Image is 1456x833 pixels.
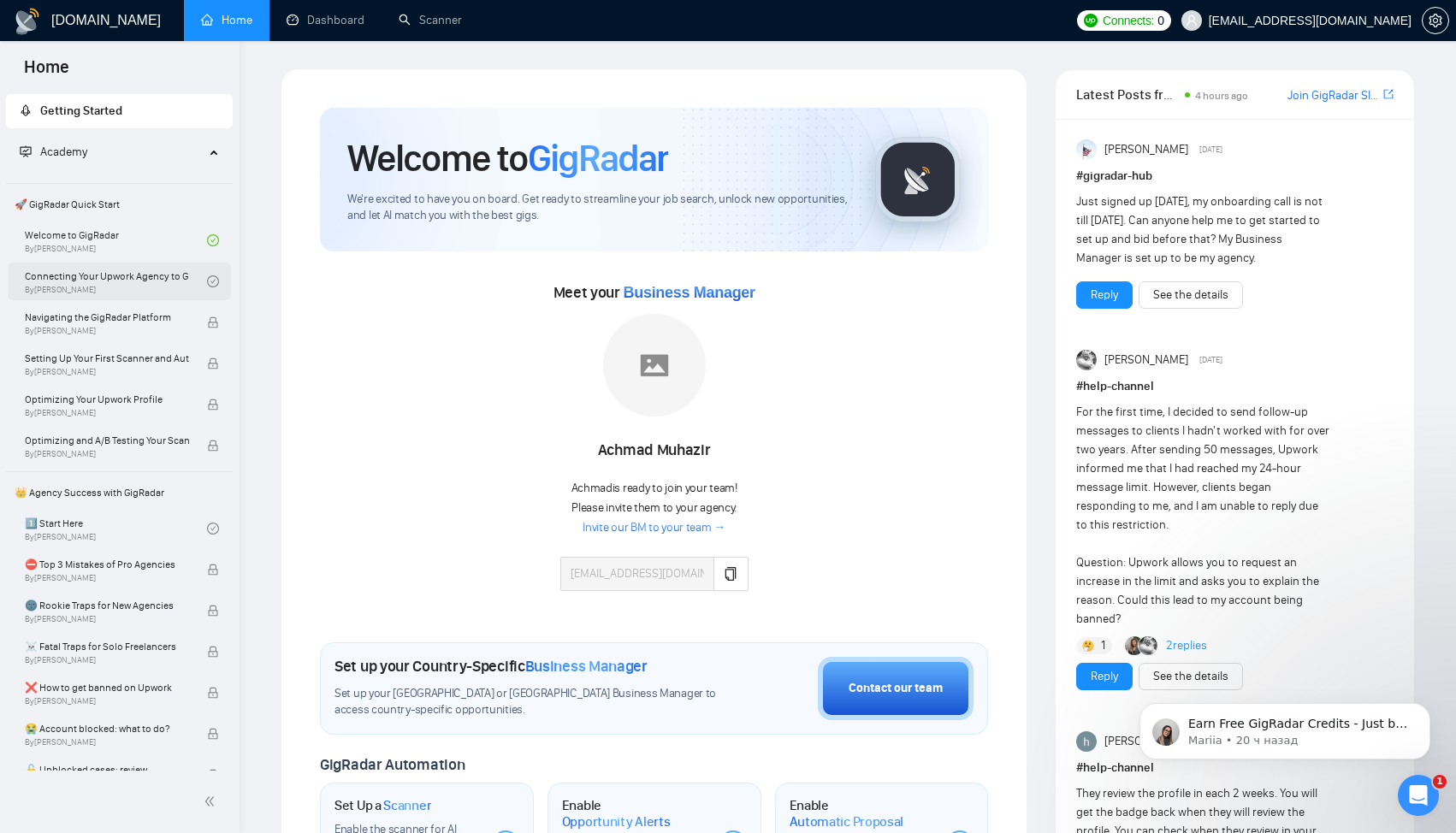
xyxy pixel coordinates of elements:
[25,696,189,706] span: By [PERSON_NAME]
[560,436,749,465] div: Achmad Muhazir
[1076,403,1330,629] div: For the first time, I decided to send follow-up messages to clients I hadn't worked with for over...
[1139,281,1243,309] button: See the details
[875,137,961,222] img: gigradar-logo.png
[25,326,189,336] span: By [PERSON_NAME]
[20,145,32,157] span: fund-projection-screen
[1104,732,1188,751] span: [PERSON_NAME]
[525,657,648,676] span: Business Manager
[528,135,668,181] span: GigRadar
[204,793,221,810] span: double-left
[6,94,233,128] li: Getting Started
[207,316,219,328] span: lock
[1195,90,1248,102] span: 4 hours ago
[207,523,219,535] span: check-circle
[383,797,431,814] span: Scanner
[207,605,219,617] span: lock
[25,432,189,449] span: Optimizing and A/B Testing Your Scanner for Better Results
[1104,140,1188,159] span: [PERSON_NAME]
[1076,663,1133,690] button: Reply
[1157,11,1164,30] span: 0
[207,357,219,369] span: lock
[207,440,219,452] span: lock
[1076,139,1097,160] img: Anisuzzaman Khan
[583,520,725,536] a: Invite our BM to your team →
[1287,86,1380,105] a: Join GigRadar Slack Community
[1076,281,1133,309] button: Reply
[724,567,737,581] span: copy
[25,737,189,747] span: By [PERSON_NAME]
[1076,192,1330,268] div: Just signed up [DATE], my onboarding call is not till [DATE]. Can anyone help me to get started t...
[25,638,189,655] span: ☠️ Fatal Traps for Solo Freelancers
[1104,351,1188,369] span: [PERSON_NAME]
[1422,7,1449,34] button: setting
[25,449,189,459] span: By [PERSON_NAME]
[25,408,189,418] span: By [PERSON_NAME]
[20,104,32,116] span: rocket
[25,761,189,778] span: 🔓 Unblocked cases: review
[334,797,431,814] h1: Set Up a
[201,13,252,27] a: homeHome
[1103,11,1154,30] span: Connects:
[1383,87,1394,101] span: export
[25,309,189,326] span: Navigating the GigRadar Platform
[1091,667,1118,686] a: Reply
[207,646,219,658] span: lock
[25,597,189,614] span: 🌚 Rookie Traps for New Agencies
[25,614,189,624] span: By [PERSON_NAME]
[562,813,671,830] span: Opportunity Alerts
[399,13,462,27] a: searchScanner
[8,476,231,510] span: 👑 Agency Success with GigRadar
[1076,731,1097,752] img: haider ali
[603,314,706,416] img: placeholder.png
[849,679,943,698] div: Contact our team
[8,187,231,222] span: 🚀 GigRadar Quick Start
[320,755,465,774] span: GigRadar Automation
[207,728,219,740] span: lock
[207,234,219,246] span: check-circle
[347,192,848,224] span: We're excited to have you on board. Get ready to streamline your job search, unlock new opportuni...
[207,687,219,699] span: lock
[1199,352,1222,368] span: [DATE]
[553,283,755,302] span: Meet your
[1076,167,1394,186] h1: # gigradar-hub
[207,564,219,576] span: lock
[1091,286,1118,304] a: Reply
[347,135,668,181] h1: Welcome to
[562,797,706,830] h1: Enable
[1422,14,1449,27] a: setting
[1076,350,1097,370] img: Pavel
[713,557,748,591] button: copy
[1082,640,1094,652] img: 🤔
[1139,663,1243,690] button: See the details
[1423,14,1448,27] span: setting
[334,686,718,718] span: Set up your [GEOGRAPHIC_DATA] or [GEOGRAPHIC_DATA] Business Manager to access country-specific op...
[207,769,219,781] span: lock
[14,8,41,35] img: logo
[25,679,189,696] span: ❌ How to get banned on Upwork
[1186,15,1198,27] span: user
[571,481,737,495] span: Achmad is ready to join your team!
[1153,286,1228,304] a: See the details
[818,657,974,720] button: Contact our team
[624,284,755,301] span: Business Manager
[40,103,122,118] span: Getting Started
[25,720,189,737] span: 😭 Account blocked: what to do?
[1114,667,1456,787] iframe: Intercom notifications сообщение
[207,399,219,411] span: lock
[25,367,189,377] span: By [PERSON_NAME]
[1076,377,1394,396] h1: # help-channel
[25,350,189,367] span: Setting Up Your First Scanner and Auto-Bidder
[571,500,737,515] span: Please invite them to your agency.
[1433,775,1447,789] span: 1
[1398,775,1439,816] iframe: Intercom live chat
[10,55,83,91] span: Home
[334,657,648,676] h1: Set up your Country-Specific
[1101,637,1105,654] span: 1
[207,275,219,287] span: check-circle
[25,556,189,573] span: ⛔ Top 3 Mistakes of Pro Agencies
[25,391,189,408] span: Optimizing Your Upwork Profile
[25,655,189,665] span: By [PERSON_NAME]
